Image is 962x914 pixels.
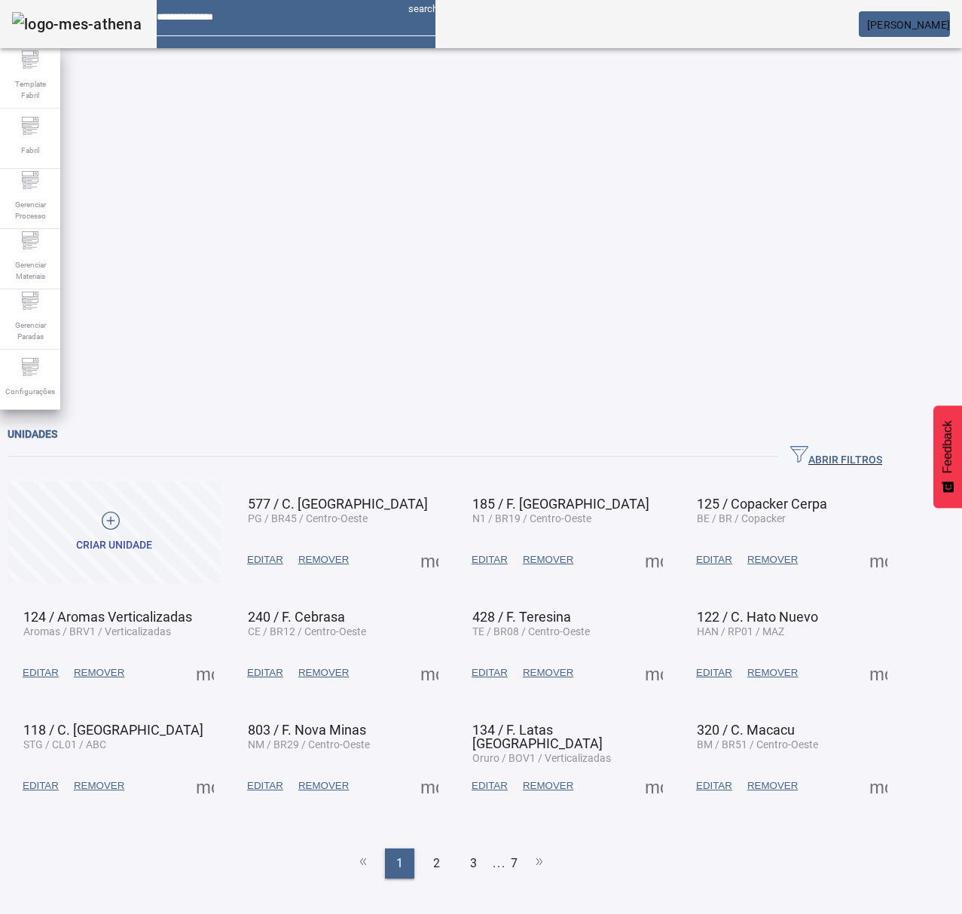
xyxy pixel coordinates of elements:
button: REMOVER [515,772,581,799]
span: REMOVER [747,778,798,793]
span: EDITAR [696,665,732,680]
span: REMOVER [747,552,798,567]
span: Feedback [941,420,954,473]
span: BM / BR51 / Centro-Oeste [697,738,818,750]
span: EDITAR [247,552,283,567]
button: EDITAR [464,772,515,799]
li: 7 [511,848,518,879]
span: 3 [470,854,477,873]
span: 428 / F. Teresina [472,609,571,625]
li: ... [492,848,507,879]
button: REMOVER [291,772,356,799]
button: REMOVER [740,772,805,799]
button: REMOVER [515,546,581,573]
button: EDITAR [15,659,66,686]
span: NM / BR29 / Centro-Oeste [248,738,370,750]
button: ABRIR FILTROS [778,443,894,470]
button: Criar unidade [8,481,221,583]
span: N1 / BR19 / Centro-Oeste [472,512,591,524]
button: EDITAR [240,659,291,686]
span: REMOVER [523,552,573,567]
span: EDITAR [23,778,59,793]
span: [PERSON_NAME] [867,19,950,31]
button: REMOVER [291,546,356,573]
span: EDITAR [472,778,508,793]
button: Mais [416,772,443,799]
span: Fabril [17,140,44,160]
span: REMOVER [523,778,573,793]
span: Gerenciar Processo [8,194,53,226]
span: TE / BR08 / Centro-Oeste [472,625,590,637]
span: REMOVER [298,552,349,567]
button: Mais [191,772,218,799]
span: 320 / C. Macacu [697,722,795,738]
span: 185 / F. [GEOGRAPHIC_DATA] [472,496,649,512]
button: EDITAR [464,659,515,686]
button: Mais [865,772,892,799]
span: Template Fabril [8,74,53,105]
span: Aromas / BRV1 / Verticalizadas [23,625,171,637]
button: EDITAR [15,772,66,799]
span: Unidades [8,428,57,440]
button: Mais [640,659,667,686]
button: EDITAR [689,772,740,799]
button: Mais [640,772,667,799]
button: EDITAR [240,772,291,799]
span: REMOVER [298,665,349,680]
div: Criar unidade [76,538,152,553]
button: Mais [865,659,892,686]
span: EDITAR [247,778,283,793]
button: REMOVER [66,659,132,686]
img: logo-mes-athena [12,12,142,36]
span: 134 / F. Latas [GEOGRAPHIC_DATA] [472,722,603,751]
span: 122 / C. Hato Nuevo [697,609,818,625]
span: 240 / F. Cebrasa [248,609,345,625]
button: REMOVER [66,772,132,799]
span: CE / BR12 / Centro-Oeste [248,625,366,637]
span: 577 / C. [GEOGRAPHIC_DATA] [248,496,428,512]
button: Mais [865,546,892,573]
span: REMOVER [747,665,798,680]
span: REMOVER [74,665,124,680]
button: Mais [191,659,218,686]
span: REMOVER [74,778,124,793]
span: EDITAR [472,665,508,680]
span: PG / BR45 / Centro-Oeste [248,512,368,524]
span: EDITAR [696,778,732,793]
span: EDITAR [23,665,59,680]
button: REMOVER [740,659,805,686]
span: REMOVER [523,665,573,680]
button: REMOVER [740,546,805,573]
span: 2 [433,854,440,873]
span: HAN / RP01 / MAZ [697,625,784,637]
span: ABRIR FILTROS [790,445,882,468]
button: Mais [640,546,667,573]
span: STG / CL01 / ABC [23,738,106,750]
span: 803 / F. Nova Minas [248,722,366,738]
span: 125 / Copacker Cerpa [697,496,827,512]
button: EDITAR [689,546,740,573]
span: BE / BR / Copacker [697,512,786,524]
button: Mais [416,546,443,573]
button: Mais [416,659,443,686]
button: EDITAR [464,546,515,573]
span: 124 / Aromas Verticalizadas [23,609,192,625]
span: Gerenciar Paradas [8,315,53,347]
span: REMOVER [298,778,349,793]
span: EDITAR [696,552,732,567]
span: Gerenciar Materiais [8,255,53,286]
button: EDITAR [240,546,291,573]
button: Feedback - Mostrar pesquisa [933,405,962,508]
span: EDITAR [247,665,283,680]
button: EDITAR [689,659,740,686]
span: 118 / C. [GEOGRAPHIC_DATA] [23,722,203,738]
button: REMOVER [515,659,581,686]
span: EDITAR [472,552,508,567]
button: REMOVER [291,659,356,686]
span: Configurações [1,381,60,402]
